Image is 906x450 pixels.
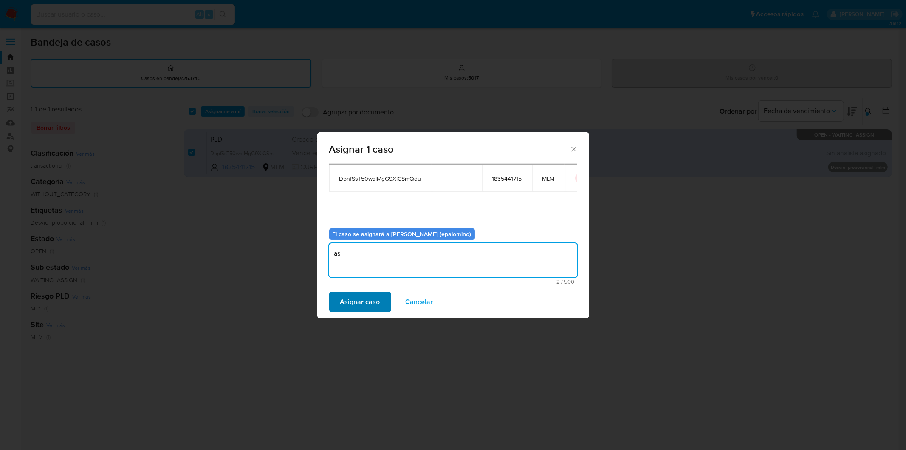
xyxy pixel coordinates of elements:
span: MLM [542,175,555,182]
button: Cerrar ventana [570,145,577,153]
span: Cancelar [406,293,433,311]
span: Asignar 1 caso [329,144,570,154]
span: Máximo 500 caracteres [332,279,575,285]
button: icon-button [575,173,585,183]
span: 1835441715 [492,175,522,182]
span: DbnfSsT50walMgG9XlCSmQdu [339,175,421,182]
textarea: as [329,243,577,277]
div: assign-modal [317,132,589,318]
b: El caso se asignará a [PERSON_NAME] (epalomino) [333,230,471,238]
span: Asignar caso [340,293,380,311]
button: Asignar caso [329,292,391,312]
button: Cancelar [395,292,444,312]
